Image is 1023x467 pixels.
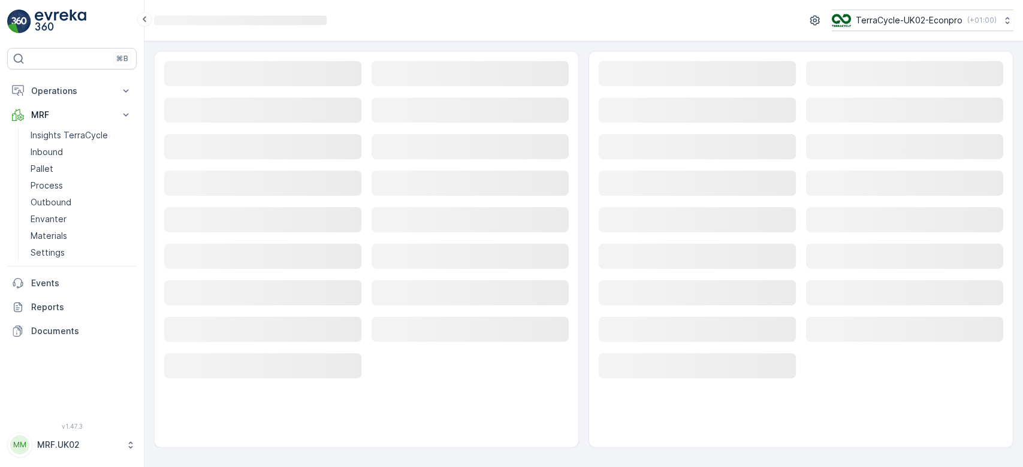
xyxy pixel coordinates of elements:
[31,247,65,259] p: Settings
[7,423,137,430] span: v 1.47.3
[116,54,128,63] p: ⌘B
[31,85,113,97] p: Operations
[26,244,137,261] a: Settings
[832,10,1013,31] button: TerraCycle-UK02-Econpro(+01:00)
[26,228,137,244] a: Materials
[26,177,137,194] a: Process
[31,163,53,175] p: Pallet
[37,439,120,451] p: MRF.UK02
[7,10,31,34] img: logo
[26,160,137,177] a: Pallet
[26,211,137,228] a: Envanter
[7,271,137,295] a: Events
[31,301,132,313] p: Reports
[967,16,997,25] p: ( +01:00 )
[856,14,962,26] p: TerraCycle-UK02-Econpro
[26,127,137,144] a: Insights TerraCycle
[31,213,67,225] p: Envanter
[26,144,137,160] a: Inbound
[7,103,137,127] button: MRF
[7,319,137,343] a: Documents
[31,325,132,337] p: Documents
[10,435,29,454] div: MM
[7,432,137,457] button: MMMRF.UK02
[26,194,137,211] a: Outbound
[7,295,137,319] a: Reports
[35,10,86,34] img: logo_light-DOdMpM7g.png
[7,79,137,103] button: Operations
[31,196,71,208] p: Outbound
[832,14,851,27] img: terracycle_logo_wKaHoWT.png
[31,129,108,141] p: Insights TerraCycle
[31,146,63,158] p: Inbound
[31,230,67,242] p: Materials
[31,180,63,192] p: Process
[31,277,132,289] p: Events
[31,109,113,121] p: MRF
